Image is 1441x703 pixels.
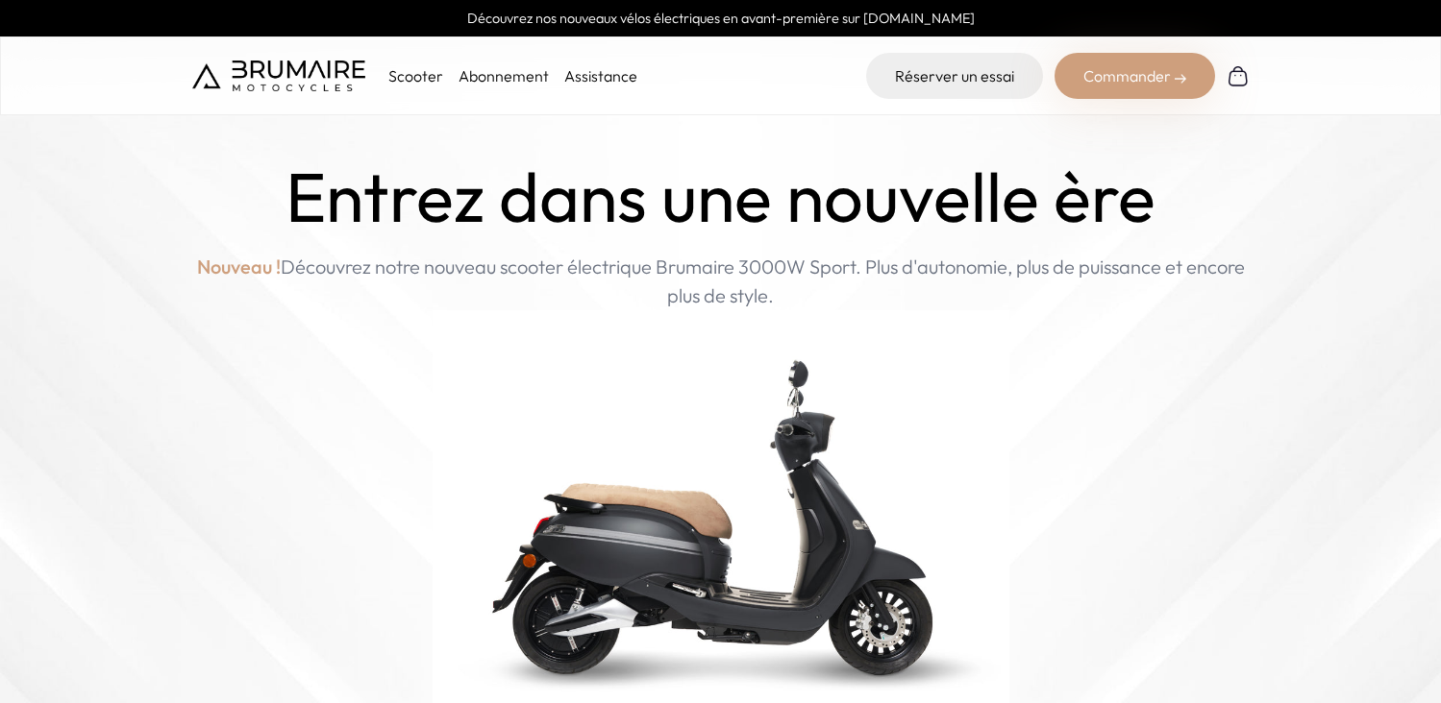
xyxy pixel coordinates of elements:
[1175,73,1186,85] img: right-arrow-2.png
[459,66,549,85] a: Abonnement
[1227,64,1250,87] img: Panier
[192,61,365,91] img: Brumaire Motocycles
[564,66,637,85] a: Assistance
[192,253,1250,310] p: Découvrez notre nouveau scooter électrique Brumaire 3000W Sport. Plus d'autonomie, plus de puissa...
[286,158,1155,237] h1: Entrez dans une nouvelle ère
[388,64,443,87] p: Scooter
[866,53,1043,99] a: Réserver un essai
[1055,53,1215,99] div: Commander
[197,253,281,281] span: Nouveau !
